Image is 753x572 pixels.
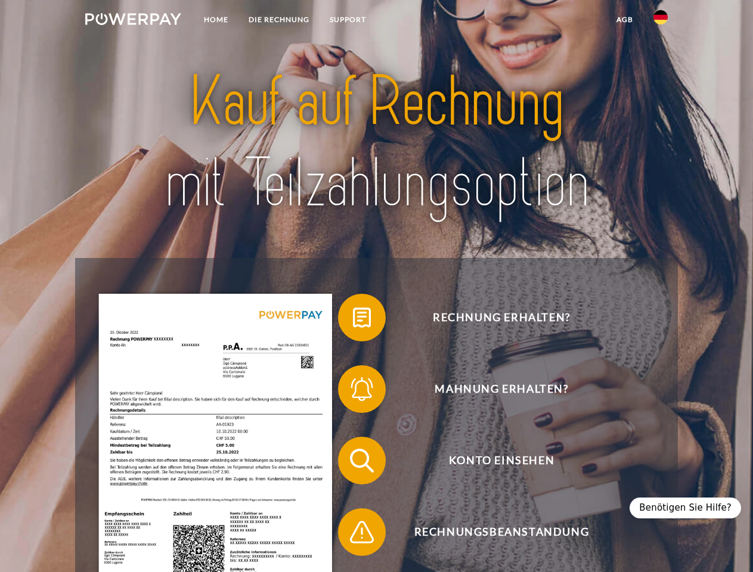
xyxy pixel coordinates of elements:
span: Konto einsehen [355,437,647,484]
a: SUPPORT [320,9,376,30]
img: logo-powerpay-white.svg [85,13,181,25]
button: Rechnung erhalten? [338,294,648,341]
img: qb_bell.svg [347,374,377,404]
span: Rechnung erhalten? [355,294,647,341]
span: Rechnungsbeanstandung [355,508,647,556]
a: Home [194,9,238,30]
img: title-powerpay_de.svg [114,57,639,228]
img: qb_warning.svg [347,517,377,547]
button: Mahnung erhalten? [338,365,648,413]
img: qb_search.svg [347,446,377,475]
a: agb [606,9,643,30]
button: Konto einsehen [338,437,648,484]
span: Mahnung erhalten? [355,365,647,413]
img: de [653,10,668,24]
div: Benötigen Sie Hilfe? [630,498,741,518]
button: Rechnungsbeanstandung [338,508,648,556]
a: DIE RECHNUNG [238,9,320,30]
img: qb_bill.svg [347,303,377,332]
